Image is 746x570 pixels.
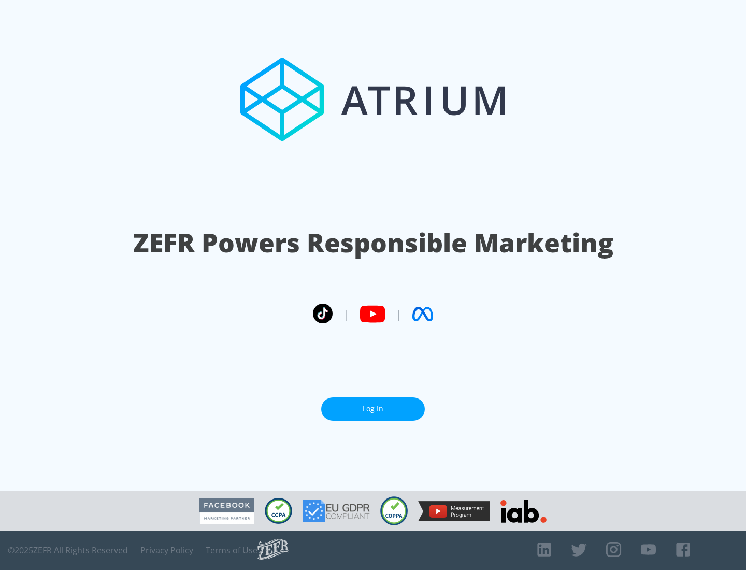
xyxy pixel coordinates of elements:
img: CCPA Compliant [265,498,292,524]
img: GDPR Compliant [303,500,370,522]
img: IAB [500,500,547,523]
img: YouTube Measurement Program [418,501,490,521]
span: | [343,306,349,322]
h1: ZEFR Powers Responsible Marketing [133,225,613,261]
span: | [396,306,402,322]
span: © 2025 ZEFR All Rights Reserved [8,545,128,555]
img: COPPA Compliant [380,496,408,525]
a: Log In [321,397,425,421]
a: Terms of Use [206,545,257,555]
a: Privacy Policy [140,545,193,555]
img: Facebook Marketing Partner [199,498,254,524]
